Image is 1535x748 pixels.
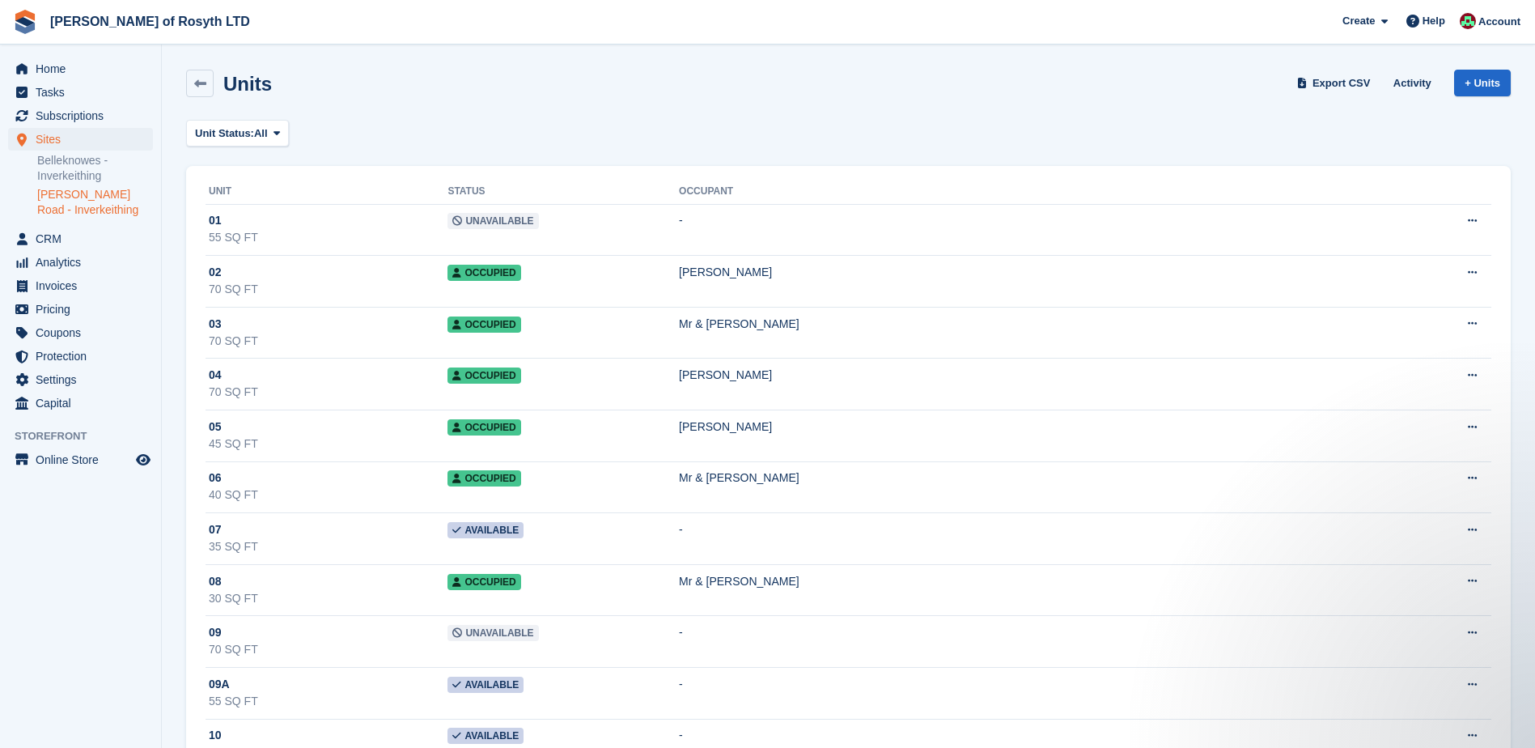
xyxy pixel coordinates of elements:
div: Mr & [PERSON_NAME] [679,573,1405,590]
div: 40 SQ FT [209,487,447,504]
span: Occupied [447,368,520,384]
a: + Units [1454,70,1511,96]
a: [PERSON_NAME] of Rosyth LTD [44,8,257,35]
span: 09A [209,676,230,693]
span: 09 [209,624,222,641]
a: menu [8,345,153,368]
span: 05 [209,419,222,436]
span: Help [1423,13,1445,29]
span: Available [447,677,524,693]
a: Belleknowes - Inverkeithing [37,153,153,184]
th: Status [447,179,679,205]
span: All [254,125,268,142]
span: Unavailable [447,213,538,229]
a: menu [8,448,153,471]
span: Analytics [36,251,133,274]
a: menu [8,368,153,391]
div: 70 SQ FT [209,641,447,658]
span: 07 [209,521,222,538]
span: Export CSV [1312,75,1371,91]
span: Account [1478,14,1520,30]
div: 35 SQ FT [209,538,447,555]
div: [PERSON_NAME] [679,264,1405,281]
a: menu [8,298,153,321]
div: 70 SQ FT [209,281,447,298]
a: menu [8,321,153,344]
a: menu [8,128,153,151]
span: Occupied [447,419,520,436]
span: Storefront [15,428,161,444]
img: stora-icon-8386f47178a22dfd0bd8f6a31ec36ba5ce8667c1dd55bd0f319d3a0aa187defe.svg [13,10,37,34]
div: 70 SQ FT [209,384,447,401]
span: Occupied [447,317,520,333]
button: Unit Status: All [186,120,289,147]
span: 06 [209,470,222,487]
span: Unavailable [447,625,538,641]
td: - [679,668,1405,720]
span: Create [1342,13,1375,29]
span: Sites [36,128,133,151]
span: 03 [209,316,222,333]
td: - [679,204,1405,256]
a: [PERSON_NAME] Road - Inverkeithing [37,187,153,218]
a: Export CSV [1294,70,1377,96]
div: [PERSON_NAME] [679,367,1405,384]
td: - [679,616,1405,668]
span: Subscriptions [36,104,133,127]
a: menu [8,104,153,127]
span: Available [447,522,524,538]
span: Pricing [36,298,133,321]
div: Mr & [PERSON_NAME] [679,316,1405,333]
td: - [679,513,1405,565]
span: Coupons [36,321,133,344]
img: Anne Thomson [1460,13,1476,29]
a: Activity [1387,70,1438,96]
span: Available [447,728,524,744]
span: Capital [36,392,133,414]
th: Occupant [679,179,1405,205]
div: 55 SQ FT [209,229,447,246]
div: 45 SQ FT [209,436,447,453]
a: menu [8,81,153,104]
span: 02 [209,264,222,281]
div: Mr & [PERSON_NAME] [679,470,1405,487]
span: CRM [36,227,133,250]
th: Unit [206,179,447,205]
span: Invoices [36,274,133,297]
span: Unit Status: [195,125,254,142]
span: Online Store [36,448,133,471]
span: Occupied [447,574,520,590]
div: 55 SQ FT [209,693,447,710]
span: Home [36,57,133,80]
a: menu [8,274,153,297]
span: Settings [36,368,133,391]
span: Occupied [447,470,520,487]
div: 70 SQ FT [209,333,447,350]
a: menu [8,227,153,250]
div: [PERSON_NAME] [679,419,1405,436]
span: Occupied [447,265,520,281]
a: menu [8,392,153,414]
span: 01 [209,212,222,229]
span: 10 [209,727,222,744]
h2: Units [223,73,272,95]
span: 04 [209,367,222,384]
div: 30 SQ FT [209,590,447,607]
a: menu [8,57,153,80]
span: Tasks [36,81,133,104]
a: Preview store [134,450,153,470]
span: 08 [209,573,222,590]
a: menu [8,251,153,274]
span: Protection [36,345,133,368]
